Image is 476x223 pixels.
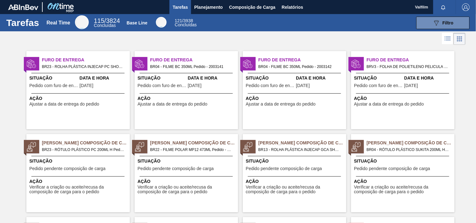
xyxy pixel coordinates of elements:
span: Pedido com furo de entrega [246,83,295,88]
span: Pedido Aguardando Composição de Carga [42,140,130,146]
div: Real Time [94,18,120,28]
span: Ação [29,95,128,102]
span: Situação [354,158,453,164]
span: 121 [175,18,182,23]
span: Tarefas [173,3,188,11]
span: Situação [138,75,186,81]
span: Furo de Entrega [42,57,130,63]
span: Ação [354,178,453,185]
span: Data e Hora [404,75,453,81]
span: Ajustar a data de entrega do pedido [354,102,424,106]
span: Data e Hora [296,75,345,81]
span: Furo de Entrega [367,57,455,63]
span: 19/09/2025, [404,83,418,88]
span: Pedido com furo de entrega [354,83,403,88]
img: status [351,59,361,69]
span: 04/09/2025, [80,83,94,88]
span: Pedido pendente composição de carga [138,166,214,171]
img: status [243,142,253,152]
button: Notificações [433,3,453,12]
span: Ação [138,178,237,185]
span: BR23 - ROLHA PLÁSTICA INJECAP PC SHORT Pedido - 2013903 [42,63,125,70]
span: 08/10/2025, [296,83,310,88]
span: Concluídas [175,22,197,27]
span: Situação [354,75,403,81]
span: Composição de Carga [229,3,275,11]
img: status [27,59,36,69]
span: Pedido com furo de entrega [29,83,78,88]
div: Real Time [46,20,70,26]
span: Ação [29,178,128,185]
span: Situação [246,75,295,81]
div: Real Time [75,15,89,29]
div: Visão em Cards [454,33,466,45]
span: Situação [29,158,128,164]
span: BR04 - RÓTULO PLÁSTICO SUKITA 200ML H Pedido - 2042502 [367,146,450,153]
span: Pedido pendente composição de carga [354,166,431,171]
span: BRV3 - FOLHA DE POLIETILENO PELICULA POLIETILEN Pedido - 2031793 [367,63,450,70]
span: / 3938 [175,18,193,23]
img: status [351,142,361,152]
span: Planejamento [194,3,223,11]
span: Pedido pendente composição de carga [246,166,322,171]
span: BR22 - FILME POLAR MP12 473ML Pedido - 2029848 [150,146,233,153]
div: Base Line [156,17,167,28]
span: Pedido Aguardando Composição de Carga [150,140,238,146]
span: Verificar a criação ou aceite/recusa da composição de carga para o pedido [29,185,128,194]
span: BR13 - ROLHA PLÁSTICA INJECAP GCA SHORT Pedido - 2030473 [259,146,341,153]
span: Filtro [443,20,454,25]
span: Relatórios [282,3,303,11]
span: Pedido pendente composição de carga [29,166,106,171]
span: Ajustar a data de entrega do pedido [138,102,208,106]
img: TNhmsLtSVTkK8tSr43FrP2fwEKptu5GPRR3wAAAABJRU5ErkJggg== [8,4,38,10]
span: Data e Hora [80,75,128,81]
span: Verificar a criação ou aceite/recusa da composição de carga para o pedido [354,185,453,194]
span: Situação [246,158,345,164]
span: Ajustar a data de entrega do pedido [246,102,316,106]
span: Concluídas [94,23,116,28]
span: 08/10/2025, [188,83,202,88]
span: Verificar a criação ou aceite/recusa da composição de carga para o pedido [138,185,237,194]
span: 115 [94,17,104,24]
span: / 3824 [94,17,120,24]
span: Ação [246,95,345,102]
img: status [27,142,36,152]
div: Base Line [127,20,147,25]
span: Furo de Entrega [150,57,238,63]
span: BR04 - FILME BC 350ML Pedido - 2003141 [150,63,233,70]
span: BR04 - FILME BC 350ML Pedido - 2003142 [259,63,341,70]
span: Verificar a criação ou aceite/recusa da composição de carga para o pedido [246,185,345,194]
span: BR23 - RÓTULO PLÁSTICO PC 200ML H Pedido - 2028083 [42,146,125,153]
img: status [135,142,144,152]
div: Base Line [175,19,197,27]
img: Logout [462,3,470,11]
span: Pedido Aguardando Composição de Carga [367,140,455,146]
span: Furo de Entrega [259,57,346,63]
span: Situação [138,158,237,164]
span: Situação [29,75,78,81]
span: Pedido Aguardando Composição de Carga [259,140,346,146]
span: Pedido com furo de entrega [138,83,186,88]
h1: Tarefas [6,19,39,26]
span: Data e Hora [188,75,237,81]
button: Filtro [416,17,470,29]
div: Visão em Lista [442,33,454,45]
span: Ajustar a data de entrega do pedido [29,102,99,106]
img: status [243,59,253,69]
span: Ação [246,178,345,185]
span: Ação [138,95,237,102]
img: status [135,59,144,69]
span: Ação [354,95,453,102]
